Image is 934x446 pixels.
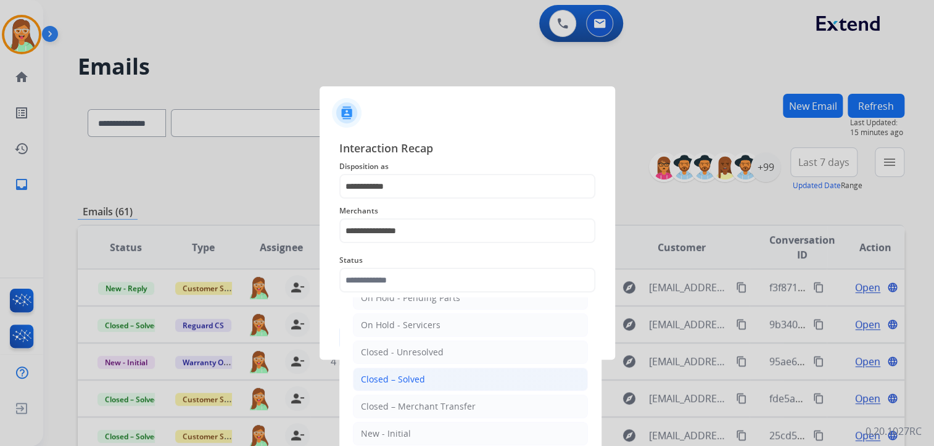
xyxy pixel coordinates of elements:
[361,400,476,413] div: Closed – Merchant Transfer
[339,253,595,268] span: Status
[332,98,362,128] img: contactIcon
[361,292,460,304] div: On Hold - Pending Parts
[339,204,595,218] span: Merchants
[339,139,595,159] span: Interaction Recap
[866,424,922,439] p: 0.20.1027RC
[361,373,425,386] div: Closed – Solved
[361,346,444,358] div: Closed - Unresolved
[339,159,595,174] span: Disposition as
[361,319,440,331] div: On Hold - Servicers
[361,427,411,440] div: New - Initial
